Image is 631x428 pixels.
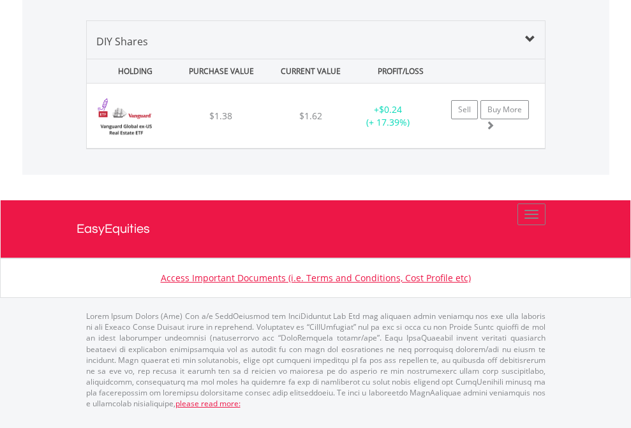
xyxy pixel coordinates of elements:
[161,272,471,284] a: Access Important Documents (i.e. Terms and Conditions, Cost Profile etc)
[93,100,158,145] img: EQU.US.VNQI.png
[480,100,529,119] a: Buy More
[178,59,265,83] div: PURCHASE VALUE
[88,59,175,83] div: HOLDING
[357,59,444,83] div: PROFIT/LOSS
[451,100,478,119] a: Sell
[209,110,232,122] span: $1.38
[175,398,241,409] a: please read more:
[96,34,148,48] span: DIY Shares
[299,110,322,122] span: $1.62
[267,59,354,83] div: CURRENT VALUE
[86,311,546,409] p: Lorem Ipsum Dolors (Ame) Con a/e SeddOeiusmod tem InciDiduntut Lab Etd mag aliquaen admin veniamq...
[348,103,428,129] div: + (+ 17.39%)
[77,200,555,258] a: EasyEquities
[379,103,402,115] span: $0.24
